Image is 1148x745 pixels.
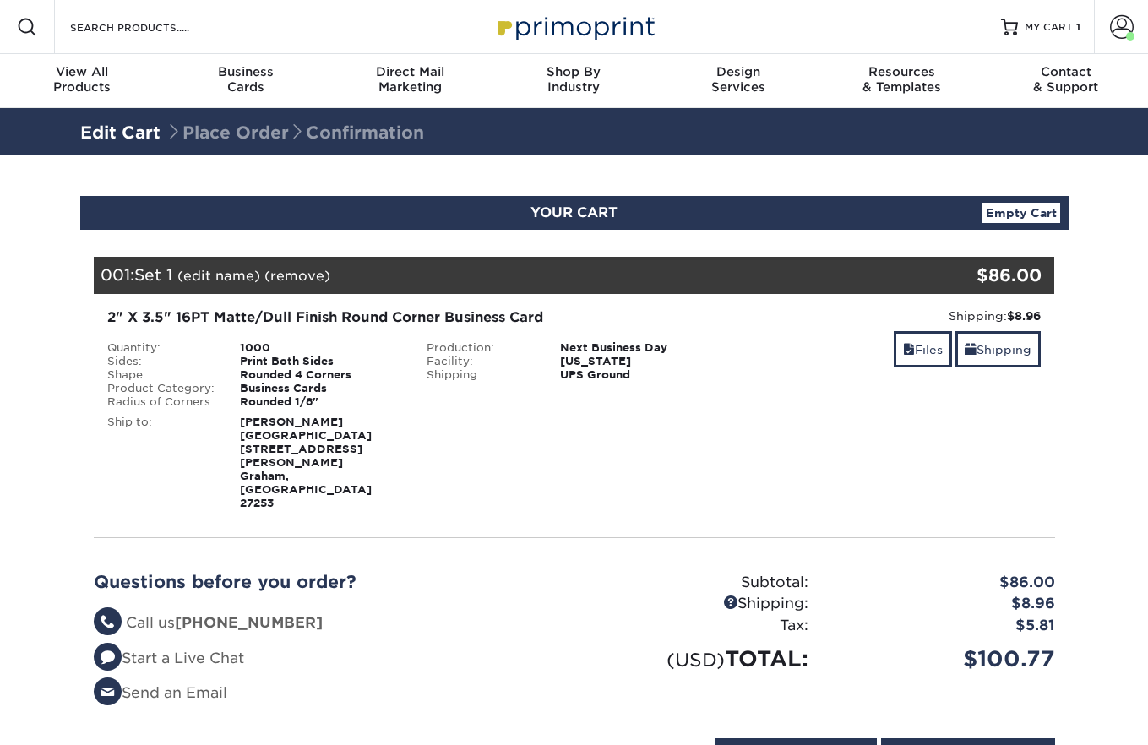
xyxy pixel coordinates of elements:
[94,572,562,592] h2: Questions before you order?
[820,64,984,79] span: Resources
[492,64,656,95] div: Industry
[240,416,372,509] strong: [PERSON_NAME] [GEOGRAPHIC_DATA] [STREET_ADDRESS][PERSON_NAME] Graham, [GEOGRAPHIC_DATA] 27253
[492,64,656,79] span: Shop By
[903,343,915,356] span: files
[547,341,734,355] div: Next Business Day
[490,8,659,45] img: Primoprint
[95,416,228,510] div: Ship to:
[666,649,725,671] small: (USD)
[982,203,1060,223] a: Empty Cart
[656,64,820,79] span: Design
[1025,20,1073,35] span: MY CART
[1007,309,1041,323] strong: $8.96
[895,263,1042,288] div: $86.00
[821,572,1068,594] div: $86.00
[821,643,1068,675] div: $100.77
[95,341,228,355] div: Quantity:
[574,593,821,615] div: Shipping:
[492,54,656,108] a: Shop ByIndustry
[95,355,228,368] div: Sides:
[164,64,328,95] div: Cards
[166,122,424,143] span: Place Order Confirmation
[94,612,562,634] li: Call us
[984,54,1148,108] a: Contact& Support
[984,64,1148,95] div: & Support
[747,307,1042,324] div: Shipping:
[574,643,821,675] div: TOTAL:
[227,355,414,368] div: Print Both Sides
[547,368,734,382] div: UPS Ground
[227,395,414,409] div: Rounded 1/8"
[656,64,820,95] div: Services
[134,265,172,284] span: Set 1
[1076,21,1080,33] span: 1
[821,593,1068,615] div: $8.96
[68,17,233,37] input: SEARCH PRODUCTS.....
[94,257,895,294] div: 001:
[95,395,228,409] div: Radius of Corners:
[656,54,820,108] a: DesignServices
[328,64,492,79] span: Direct Mail
[175,614,323,631] strong: [PHONE_NUMBER]
[530,204,618,220] span: YOUR CART
[328,64,492,95] div: Marketing
[95,382,228,395] div: Product Category:
[328,54,492,108] a: Direct MailMarketing
[965,343,977,356] span: shipping
[955,331,1041,367] a: Shipping
[547,355,734,368] div: [US_STATE]
[80,122,161,143] a: Edit Cart
[227,382,414,395] div: Business Cards
[94,650,244,666] a: Start a Live Chat
[94,684,227,701] a: Send an Email
[264,268,330,284] a: (remove)
[574,615,821,637] div: Tax:
[414,368,547,382] div: Shipping:
[821,615,1068,637] div: $5.81
[164,64,328,79] span: Business
[820,54,984,108] a: Resources& Templates
[227,368,414,382] div: Rounded 4 Corners
[107,307,721,328] div: 2" X 3.5" 16PT Matte/Dull Finish Round Corner Business Card
[820,64,984,95] div: & Templates
[227,341,414,355] div: 1000
[95,368,228,382] div: Shape:
[414,355,547,368] div: Facility:
[414,341,547,355] div: Production:
[894,331,952,367] a: Files
[574,572,821,594] div: Subtotal:
[984,64,1148,79] span: Contact
[177,268,260,284] a: (edit name)
[164,54,328,108] a: BusinessCards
